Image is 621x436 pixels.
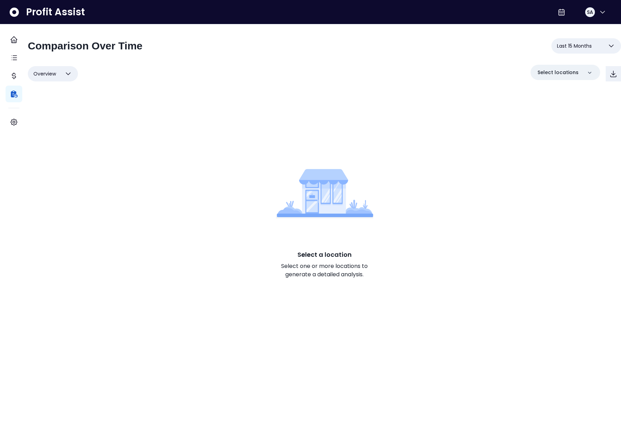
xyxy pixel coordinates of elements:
[297,250,352,259] p: Select a location
[587,9,593,16] span: SA
[276,160,373,228] img: Comparison Overtime - Select a location Image
[28,40,143,52] h2: Comparison Over Time
[557,42,592,50] span: Last 15 Months
[33,70,56,78] span: Overview
[269,262,380,279] p: Select one or more locations to generate a detailed analysis.
[26,6,85,18] span: Profit Assist
[538,69,579,76] p: Select locations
